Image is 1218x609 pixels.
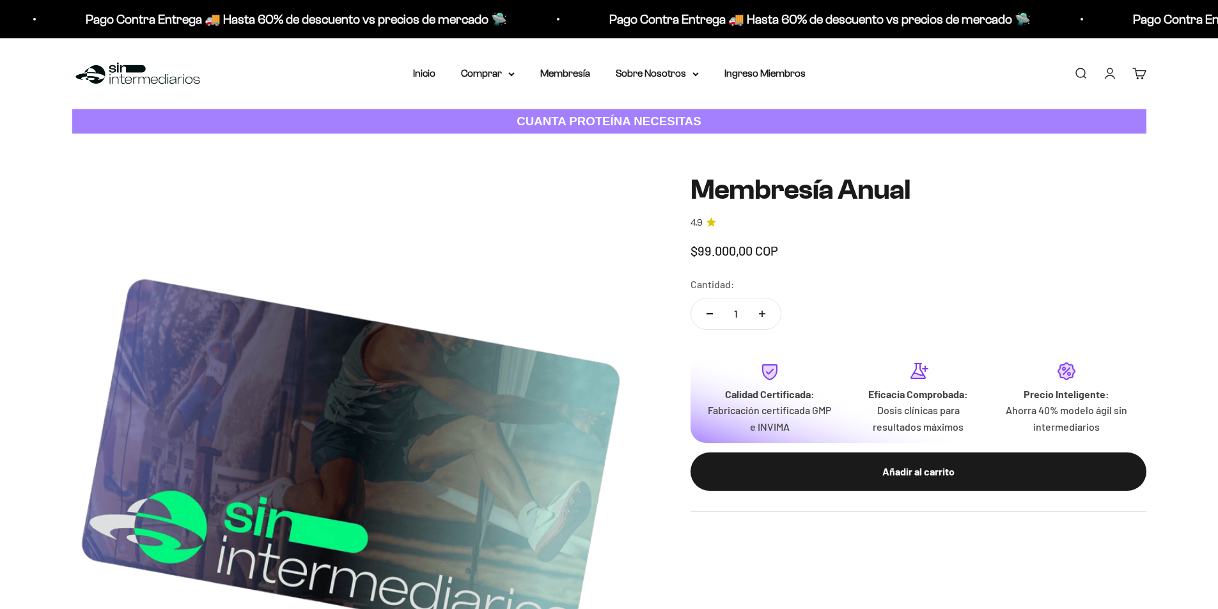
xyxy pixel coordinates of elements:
[725,388,815,400] strong: Calidad Certificada:
[706,402,834,435] p: Fabricación certificada GMP e INVIMA
[716,463,1121,480] div: Añadir al carrito
[1003,402,1130,435] p: Ahorra 40% modelo ágil sin intermediarios
[854,402,982,435] p: Dosis clínicas para resultados máximos
[517,114,701,128] strong: CUANTA PROTEÍNA NECESITAS
[691,298,728,329] button: Reducir cantidad
[691,240,778,261] sale-price: $99.000,00 COP
[691,216,703,230] span: 4.9
[724,68,806,79] a: Ingreso Miembros
[83,9,504,29] p: Pago Contra Entrega 🚚 Hasta 60% de descuento vs precios de mercado 🛸
[616,65,699,82] summary: Sobre Nosotros
[691,174,1146,205] h1: Membresía Anual
[607,9,1028,29] p: Pago Contra Entrega 🚚 Hasta 60% de descuento vs precios de mercado 🛸
[691,216,1146,230] a: 4.94.9 de 5.0 estrellas
[691,276,735,293] label: Cantidad:
[1024,388,1109,400] strong: Precio Inteligente:
[868,388,968,400] strong: Eficacia Comprobada:
[744,298,781,329] button: Aumentar cantidad
[413,68,435,79] a: Inicio
[72,109,1146,134] a: CUANTA PROTEÍNA NECESITAS
[461,65,515,82] summary: Comprar
[691,452,1146,491] button: Añadir al carrito
[540,68,590,79] a: Membresía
